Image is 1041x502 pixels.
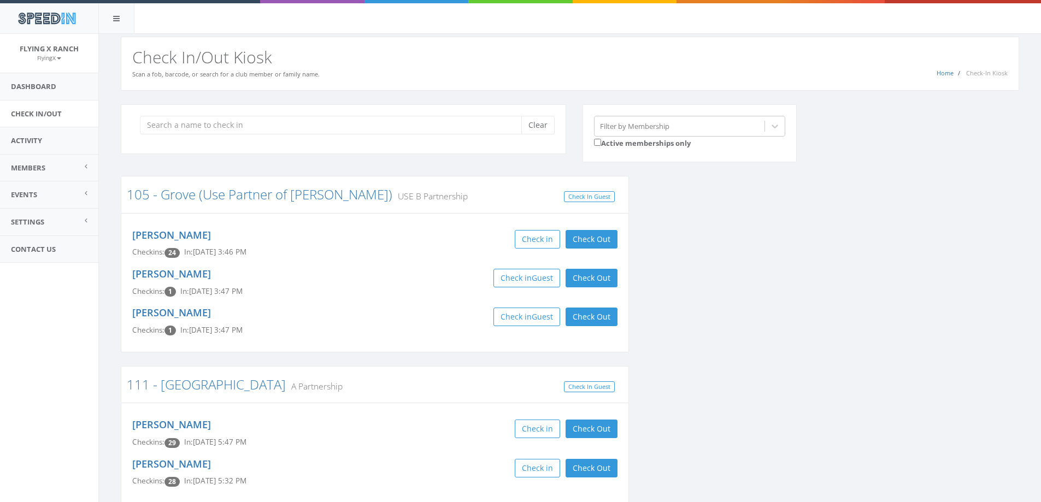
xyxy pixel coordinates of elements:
button: Check Out [566,230,617,249]
span: In: [DATE] 5:32 PM [184,476,246,486]
a: Home [937,69,954,77]
input: Active memberships only [594,139,601,146]
button: Check in [515,230,560,249]
span: Events [11,190,37,199]
span: Settings [11,217,44,227]
span: In: [DATE] 3:47 PM [180,286,243,296]
span: Checkins: [132,325,164,335]
button: Check inGuest [493,269,560,287]
span: Checkin count [164,326,176,335]
input: Search a name to check in [140,116,530,134]
span: Checkins: [132,247,164,257]
a: [PERSON_NAME] [132,228,211,241]
span: Checkin count [164,477,180,487]
h2: Check In/Out Kiosk [132,48,1008,66]
a: [PERSON_NAME] [132,306,211,319]
span: In: [DATE] 5:47 PM [184,437,246,447]
button: Check in [515,459,560,477]
span: In: [DATE] 3:46 PM [184,247,246,257]
a: [PERSON_NAME] [132,457,211,470]
span: Checkins: [132,286,164,296]
span: Checkin count [164,287,176,297]
span: Guest [532,273,553,283]
button: Check Out [566,459,617,477]
span: Flying X Ranch [20,44,79,54]
small: A Partnership [286,380,343,392]
label: Active memberships only [594,137,691,149]
span: Check-In Kiosk [966,69,1008,77]
button: Check in [515,420,560,438]
span: Checkins: [132,437,164,447]
span: Checkin count [164,248,180,258]
a: Check In Guest [564,381,615,393]
span: In: [DATE] 3:47 PM [180,325,243,335]
button: Check Out [566,420,617,438]
small: USE B Partnership [392,190,468,202]
a: 111 - [GEOGRAPHIC_DATA] [127,375,286,393]
small: Scan a fob, barcode, or search for a club member or family name. [132,70,320,78]
img: speedin_logo.png [13,8,81,28]
span: Members [11,163,45,173]
span: Guest [532,311,553,322]
span: Contact Us [11,244,56,254]
a: [PERSON_NAME] [132,267,211,280]
button: Clear [521,116,555,134]
span: Checkin count [164,438,180,448]
button: Check Out [566,308,617,326]
a: 105 - Grove (Use Partner of [PERSON_NAME]) [127,185,392,203]
button: Check Out [566,269,617,287]
span: Checkins: [132,476,164,486]
a: Check In Guest [564,191,615,203]
a: FlyingX [37,52,61,62]
small: FlyingX [37,54,61,62]
div: Filter by Membership [600,121,669,131]
a: [PERSON_NAME] [132,418,211,431]
button: Check inGuest [493,308,560,326]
